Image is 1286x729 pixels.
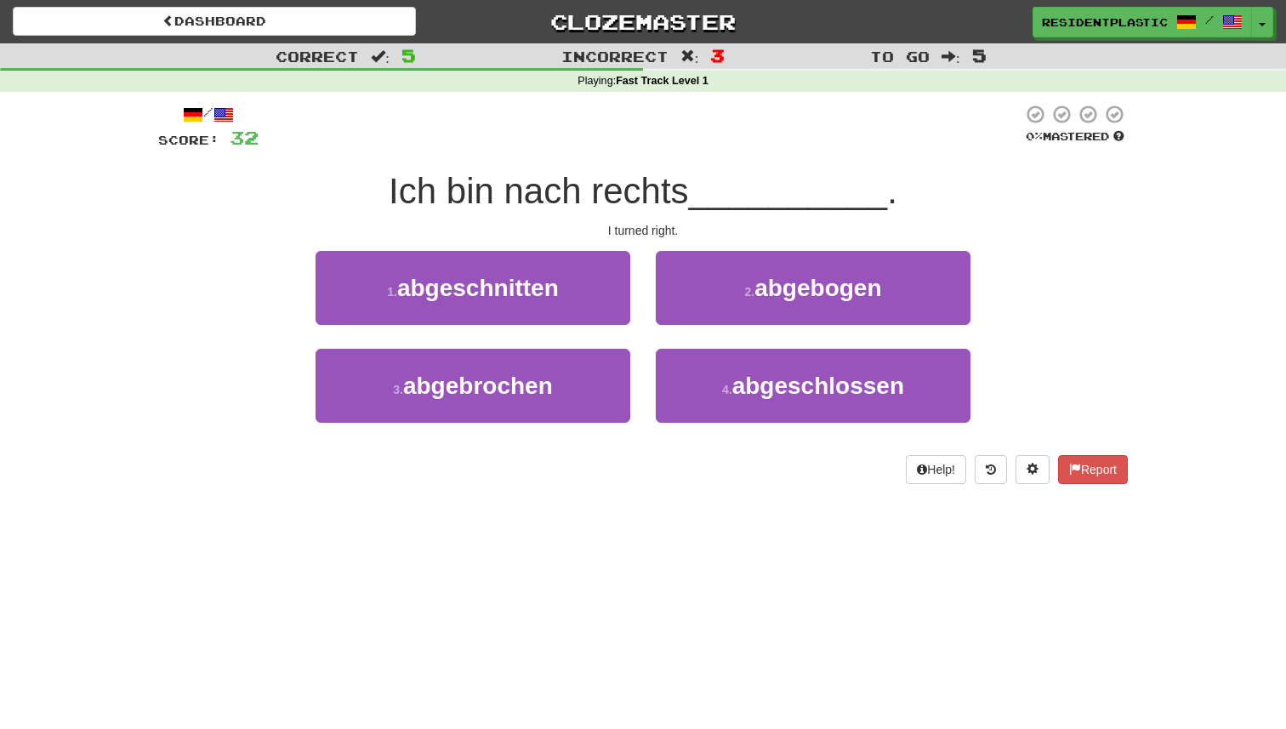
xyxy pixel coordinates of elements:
span: 5 [972,45,987,65]
span: Incorrect [561,48,669,65]
a: ResidentPlastic / [1033,7,1252,37]
button: 1.abgeschnitten [316,251,630,325]
span: Ich bin nach rechts [389,171,689,211]
small: 1 . [387,285,397,299]
span: Score: [158,133,219,147]
small: 4 . [722,383,732,396]
div: Mastered [1022,129,1128,145]
span: __________ [689,171,888,211]
span: 32 [230,127,259,148]
div: / [158,104,259,125]
button: Round history (alt+y) [975,455,1007,484]
span: Correct [276,48,359,65]
span: . [887,171,897,211]
span: 0 % [1026,129,1043,143]
div: I turned right. [158,222,1128,239]
span: ResidentPlastic [1042,14,1168,30]
a: Clozemaster [441,7,845,37]
strong: Fast Track Level 1 [616,75,708,87]
span: 3 [710,45,725,65]
a: Dashboard [13,7,416,36]
span: 5 [401,45,416,65]
button: Report [1058,455,1128,484]
span: abgeschnitten [397,275,559,301]
span: abgebogen [754,275,881,301]
span: abgeschlossen [732,373,904,399]
button: Help! [906,455,966,484]
small: 2 . [744,285,754,299]
span: : [371,49,390,64]
span: / [1205,14,1214,26]
span: : [942,49,960,64]
span: To go [870,48,930,65]
span: abgebrochen [403,373,553,399]
button: 3.abgebrochen [316,349,630,423]
button: 4.abgeschlossen [656,349,970,423]
small: 3 . [393,383,403,396]
button: 2.abgebogen [656,251,970,325]
span: : [680,49,699,64]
